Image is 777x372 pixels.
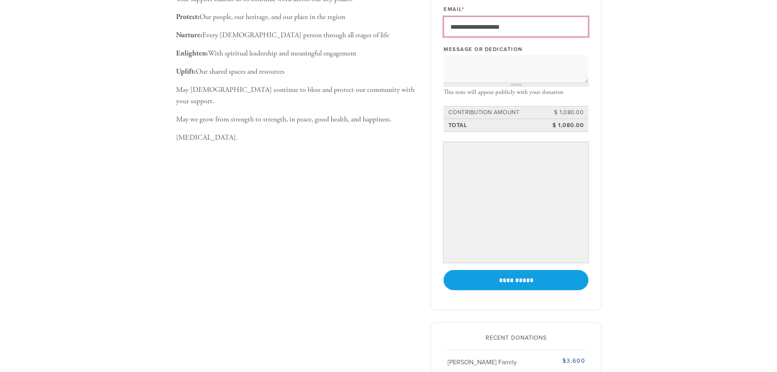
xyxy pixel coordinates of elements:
label: Email [444,6,464,13]
p: May we grow from strength to strength, in peace, good health, and happiness. [176,114,419,125]
td: $ 1,080.00 [548,107,585,118]
p: Our people, our heritage, and our place in the region [176,11,419,23]
td: Total [447,120,549,131]
p: Our shared spaces and resources [176,66,419,78]
b: Enlighten: [176,49,208,58]
div: $3,600 [538,357,586,365]
p: With spiritual leadership and meaningful engagement [176,48,419,60]
b: Nurture: [176,30,202,40]
iframe: Secure payment input frame [445,144,587,261]
span: This field is required. [462,6,465,13]
span: [PERSON_NAME] Family [448,358,517,366]
td: Contribution Amount [447,107,549,118]
label: Message or dedication [444,46,522,53]
p: [MEDICAL_DATA]. [176,132,419,144]
p: Every [DEMOGRAPHIC_DATA] person through all stages of life [176,30,419,41]
h2: Recent Donations [444,335,588,342]
b: Uplift: [176,67,196,76]
div: This note will appear publicly with your donation [444,89,588,96]
b: Protect: [176,12,200,21]
p: May [DEMOGRAPHIC_DATA] continue to bless and protect our community with your support. [176,84,419,108]
td: $ 1,080.00 [548,120,585,131]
